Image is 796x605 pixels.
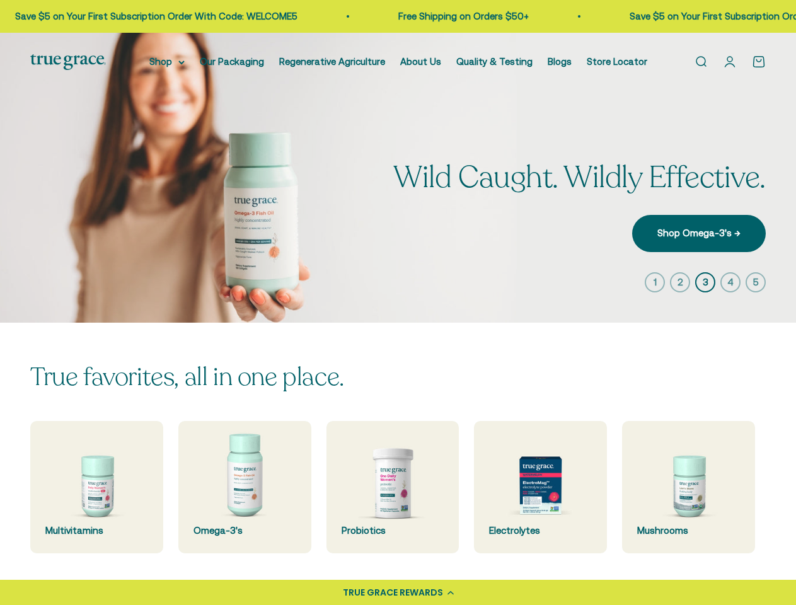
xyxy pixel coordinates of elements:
[746,272,766,292] button: 5
[342,523,444,538] div: Probiotics
[400,56,441,67] a: About Us
[30,421,163,554] a: Multivitamins
[398,11,529,21] a: Free Shipping on Orders $50+
[178,421,311,554] a: Omega-3's
[645,272,665,292] button: 1
[200,56,264,67] a: Our Packaging
[587,56,647,67] a: Store Locator
[393,157,766,198] split-lines: Wild Caught. Wildly Effective.
[637,523,740,538] div: Mushrooms
[193,523,296,538] div: Omega-3's
[670,272,690,292] button: 2
[456,56,533,67] a: Quality & Testing
[695,272,715,292] button: 3
[15,9,297,24] p: Save $5 on Your First Subscription Order With Code: WELCOME5
[632,215,766,251] a: Shop Omega-3's →
[30,360,344,394] split-lines: True favorites, all in one place.
[279,56,385,67] a: Regenerative Agriculture
[149,54,185,69] summary: Shop
[720,272,741,292] button: 4
[622,421,755,554] a: Mushrooms
[45,523,148,538] div: Multivitamins
[548,56,572,67] a: Blogs
[343,586,443,599] div: TRUE GRACE REWARDS
[489,523,592,538] div: Electrolytes
[326,421,459,554] a: Probiotics
[474,421,607,554] a: Electrolytes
